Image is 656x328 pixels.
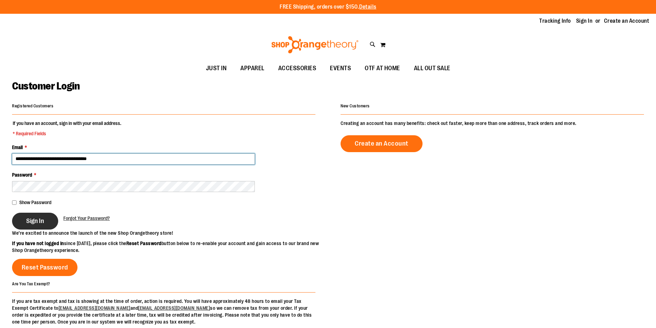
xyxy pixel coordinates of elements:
span: EVENTS [330,61,351,76]
a: Details [359,4,376,10]
a: Reset Password [12,259,77,276]
strong: Registered Customers [12,104,53,108]
p: since [DATE], please click the button below to re-enable your account and gain access to our bran... [12,240,328,254]
span: Create an Account [355,140,408,147]
span: Show Password [19,200,51,205]
strong: Are You Tax Exempt? [12,281,50,286]
strong: If you have not logged in [12,241,64,246]
span: JUST IN [206,61,227,76]
legend: If you have an account, sign in with your email address. [12,120,122,137]
strong: Reset Password [126,241,162,246]
span: Password [12,172,32,178]
button: Sign In [12,213,58,230]
p: FREE Shipping, orders over $150. [280,3,376,11]
p: If you are tax exempt and tax is showing at the time of order, action is required. You will have ... [12,298,315,325]
span: Reset Password [22,264,68,271]
span: OTF AT HOME [365,61,400,76]
p: We’re excited to announce the launch of the new Shop Orangetheory store! [12,230,328,236]
span: Email [12,145,23,150]
span: APPAREL [240,61,264,76]
a: Forgot Your Password? [63,215,110,222]
span: ALL OUT SALE [414,61,450,76]
span: Sign In [26,217,44,225]
a: Tracking Info [539,17,571,25]
span: ACCESSORIES [278,61,316,76]
span: Customer Login [12,80,80,92]
span: Forgot Your Password? [63,215,110,221]
a: [EMAIL_ADDRESS][DOMAIN_NAME] [59,305,131,311]
a: Sign In [576,17,593,25]
img: Shop Orangetheory [270,36,360,53]
strong: New Customers [341,104,370,108]
a: Create an Account [604,17,649,25]
a: Create an Account [341,135,423,152]
a: [EMAIL_ADDRESS][DOMAIN_NAME] [138,305,210,311]
span: * Required Fields [13,130,121,137]
p: Creating an account has many benefits: check out faster, keep more than one address, track orders... [341,120,644,127]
